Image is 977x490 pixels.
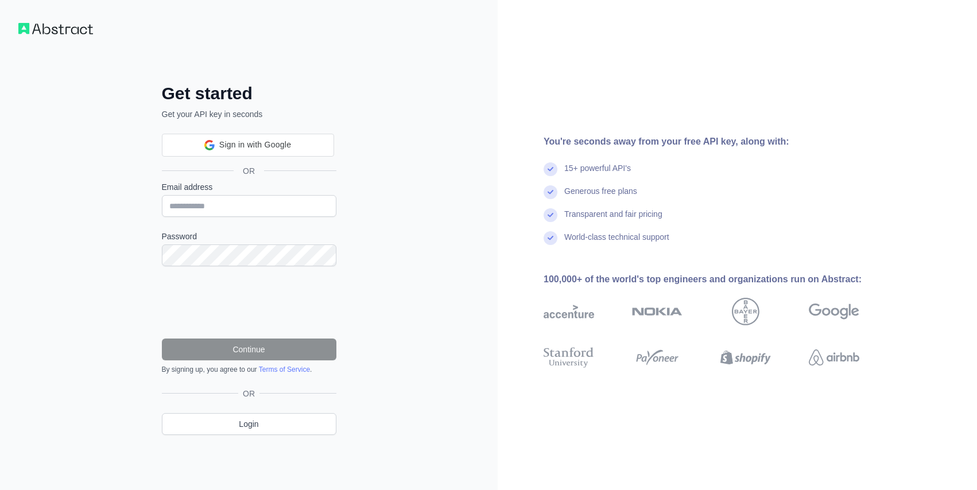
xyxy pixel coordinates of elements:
img: accenture [544,298,594,325]
iframe: reCAPTCHA [162,280,336,325]
img: check mark [544,208,557,222]
img: check mark [544,231,557,245]
a: Login [162,413,336,435]
img: check mark [544,185,557,199]
img: bayer [732,298,759,325]
div: Sign in with Google [162,134,334,157]
span: OR [234,165,264,177]
div: 15+ powerful API's [564,162,631,185]
label: Email address [162,181,336,193]
img: google [809,298,859,325]
h2: Get started [162,83,336,104]
img: payoneer [632,345,683,370]
img: Workflow [18,23,93,34]
div: World-class technical support [564,231,669,254]
img: shopify [720,345,771,370]
div: Transparent and fair pricing [564,208,662,231]
div: Generous free plans [564,185,637,208]
div: You're seconds away from your free API key, along with: [544,135,896,149]
span: Sign in with Google [219,139,291,151]
span: OR [238,388,259,399]
div: 100,000+ of the world's top engineers and organizations run on Abstract: [544,273,896,286]
a: Terms of Service [259,365,310,374]
div: By signing up, you agree to our . [162,365,336,374]
img: nokia [632,298,683,325]
img: check mark [544,162,557,176]
button: Continue [162,339,336,360]
label: Password [162,231,336,242]
img: stanford university [544,345,594,370]
p: Get your API key in seconds [162,108,336,120]
img: airbnb [809,345,859,370]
